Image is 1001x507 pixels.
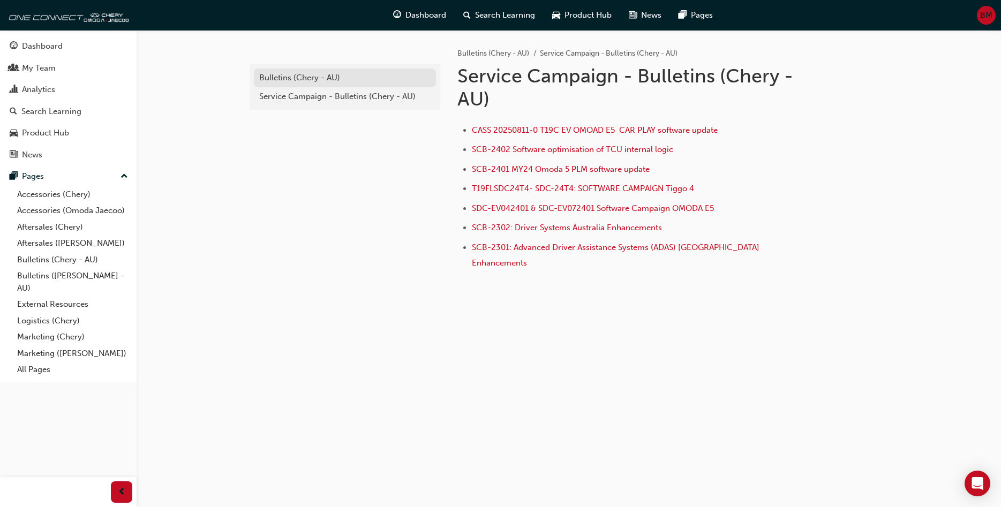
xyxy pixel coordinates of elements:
[10,172,18,181] span: pages-icon
[475,9,535,21] span: Search Learning
[118,486,126,499] span: prev-icon
[4,102,132,122] a: Search Learning
[22,62,56,74] div: My Team
[13,268,132,296] a: Bulletins ([PERSON_NAME] - AU)
[22,170,44,183] div: Pages
[22,127,69,139] div: Product Hub
[540,48,678,60] li: Service Campaign - Bulletins (Chery - AU)
[13,202,132,219] a: Accessories (Omoda Jaecoo)
[565,9,612,21] span: Product Hub
[641,9,661,21] span: News
[121,170,128,184] span: up-icon
[472,125,718,135] a: CASS 20250811-0 T19C EV OMOAD E5 CAR PLAY software update
[22,40,63,52] div: Dashboard
[544,4,620,26] a: car-iconProduct Hub
[10,64,18,73] span: people-icon
[21,105,81,118] div: Search Learning
[13,345,132,362] a: Marketing ([PERSON_NAME])
[629,9,637,22] span: news-icon
[22,84,55,96] div: Analytics
[472,203,714,213] a: SDC-EV042401 & SDC-EV072401 Software Campaign OMODA E5
[10,150,18,160] span: news-icon
[977,6,996,25] button: BM
[4,58,132,78] a: My Team
[13,329,132,345] a: Marketing (Chery)
[254,87,436,106] a: Service Campaign - Bulletins (Chery - AU)
[472,223,662,232] a: SCB-2302: Driver Systems Australia Enhancements
[980,9,992,21] span: BM
[393,9,401,22] span: guage-icon
[4,80,132,100] a: Analytics
[691,9,713,21] span: Pages
[4,167,132,186] button: Pages
[13,252,132,268] a: Bulletins (Chery - AU)
[13,361,132,378] a: All Pages
[472,243,762,268] a: SCB-2301: Advanced Driver Assistance Systems (ADAS) [GEOGRAPHIC_DATA] Enhancements
[4,36,132,56] a: Dashboard
[13,313,132,329] a: Logistics (Chery)
[13,219,132,236] a: Aftersales (Chery)
[4,145,132,165] a: News
[10,107,17,117] span: search-icon
[10,128,18,138] span: car-icon
[259,72,431,84] div: Bulletins (Chery - AU)
[13,186,132,203] a: Accessories (Chery)
[463,9,471,22] span: search-icon
[457,49,529,58] a: Bulletins (Chery - AU)
[254,69,436,87] a: Bulletins (Chery - AU)
[455,4,544,26] a: search-iconSearch Learning
[13,296,132,313] a: External Resources
[552,9,560,22] span: car-icon
[679,9,687,22] span: pages-icon
[472,164,650,174] a: SCB-2401 MY24 Omoda 5 PLM software update
[670,4,721,26] a: pages-iconPages
[405,9,446,21] span: Dashboard
[965,471,990,496] div: Open Intercom Messenger
[457,64,809,111] h1: Service Campaign - Bulletins (Chery - AU)
[4,123,132,143] a: Product Hub
[4,34,132,167] button: DashboardMy TeamAnalyticsSearch LearningProduct HubNews
[10,85,18,95] span: chart-icon
[13,235,132,252] a: Aftersales ([PERSON_NAME])
[472,184,694,193] a: T19FLSDC24T4- SDC-24T4: SOFTWARE CAMPAIGN Tiggo 4
[385,4,455,26] a: guage-iconDashboard
[22,149,42,161] div: News
[472,145,673,154] a: SCB-2402 Software optimisation of TCU internal logic
[620,4,670,26] a: news-iconNews
[259,90,431,103] div: Service Campaign - Bulletins (Chery - AU)
[5,4,129,26] img: oneconnect
[10,42,18,51] span: guage-icon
